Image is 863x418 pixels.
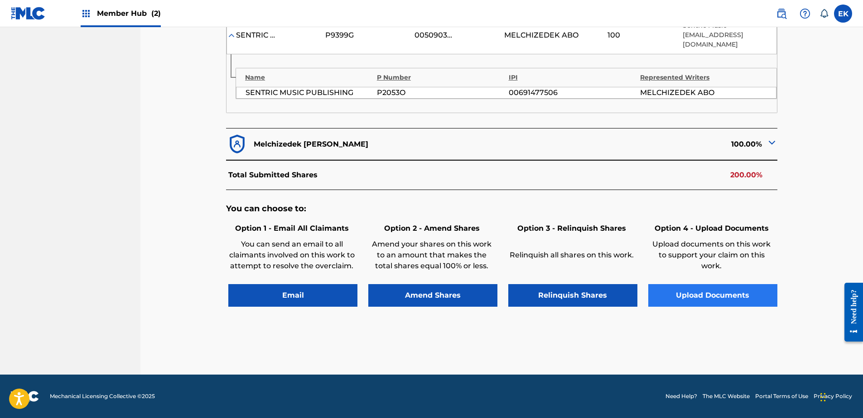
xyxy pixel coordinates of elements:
h6: Option 1 - Email All Claimants [228,223,355,234]
div: Help [796,5,814,23]
img: dfb38c8551f6dcc1ac04.svg [226,133,248,155]
p: 200.00% [730,170,762,180]
a: Privacy Policy [814,392,852,400]
p: Melchizedek [PERSON_NAME] [254,139,368,150]
img: logo [11,391,39,402]
button: Upload Documents [648,284,777,307]
div: Represented Writers [640,73,767,82]
h6: Option 4 - Upload Documents [648,223,775,234]
div: Notifications [820,9,829,18]
span: Member Hub [97,8,161,19]
div: 00691477506 [509,87,636,98]
button: Amend Shares [368,284,497,307]
span: Mechanical Licensing Collective © 2025 [50,392,155,400]
iframe: Resource Center [838,276,863,349]
span: MELCHIZEDEK ABO [640,87,714,98]
iframe: Chat Widget [818,375,863,418]
h6: Option 3 - Relinquish Shares [508,223,635,234]
div: SENTRIC MUSIC PUBLISHING [246,87,372,98]
p: You can send an email to all claimants involved on this work to attempt to resolve the overclaim. [228,239,355,271]
a: Public Search [772,5,791,23]
span: MELCHIZEDEK ABO [504,30,579,41]
a: Need Help? [665,392,697,400]
div: User Menu [834,5,852,23]
h6: Option 2 - Amend Shares [368,223,495,234]
img: search [776,8,787,19]
p: [EMAIL_ADDRESS][DOMAIN_NAME] [683,30,767,49]
p: Amend your shares on this work to an amount that makes the total shares equal 100% or less. [368,239,495,271]
p: Relinquish all shares on this work. [508,250,635,261]
img: expand-cell-toggle [767,137,777,148]
div: 100.00% [502,133,777,155]
a: The MLC Website [703,392,750,400]
img: MLC Logo [11,7,46,20]
img: Top Rightsholders [81,8,92,19]
div: Name [245,73,372,82]
div: IPI [509,73,636,82]
button: Relinquish Shares [508,284,637,307]
p: Upload documents on this work to support your claim on this work. [648,239,775,271]
span: (2) [151,9,161,18]
div: P2053O [377,87,504,98]
div: Drag [820,384,826,411]
p: Total Submitted Shares [228,170,318,180]
button: Email [228,284,357,307]
h5: You can choose to: [226,204,777,214]
a: Portal Terms of Use [755,392,808,400]
img: help [800,8,810,19]
div: P Number [377,73,504,82]
img: expand-cell-toggle [227,31,236,40]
